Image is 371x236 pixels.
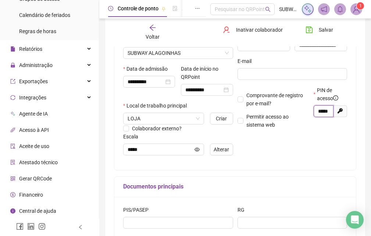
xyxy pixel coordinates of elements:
[195,6,200,11] span: ellipsis
[19,111,48,117] span: Agente de IA
[181,65,233,81] label: Data de início no QRPoint
[195,147,200,152] span: eye
[279,5,297,13] span: SUBWAY
[10,192,15,197] span: dollar
[319,26,333,34] span: Salvar
[182,6,220,11] span: Admissão digital
[128,47,229,59] span: VINICIUS MOREIRA DE SANTANA ME
[38,223,46,230] span: instagram
[214,145,229,154] span: Alterar
[123,206,153,214] label: PIS/PASEP
[19,62,53,68] span: Administração
[238,57,256,65] label: E-mail
[10,144,15,149] span: audit
[10,63,15,68] span: lock
[10,160,15,165] span: solution
[27,223,35,230] span: linkedin
[132,126,182,131] span: Colaborador externo?
[300,24,339,36] button: Salvar
[265,7,271,12] span: search
[16,223,24,230] span: facebook
[246,92,303,106] span: Comprovante de registro por e-mail?
[337,6,343,13] span: bell
[19,28,56,34] span: Regras de horas
[172,6,178,11] span: file-done
[223,26,230,34] span: user-delete
[161,7,166,11] span: pushpin
[351,4,362,15] img: 7526
[118,6,158,11] span: Controle de ponto
[78,225,83,230] span: left
[10,127,15,133] span: api
[19,208,56,214] span: Central de ajuda
[210,144,233,155] button: Alterar
[10,176,15,181] span: qrcode
[217,24,288,36] button: Inativar colaborador
[123,133,143,141] label: Escala
[146,34,160,40] span: Voltar
[359,3,362,8] span: 1
[306,26,313,34] span: save
[304,5,312,13] img: sparkle-icon.fc2bf0ac1784a2077858766a79e2daf3.svg
[246,114,289,128] span: Permitir acesso ao sistema web
[149,24,156,31] span: arrow-left
[123,65,172,73] label: Data de admissão
[357,2,364,10] sup: Atualize o seu contato no menu Meus Dados
[317,86,342,102] span: PIN de acesso
[321,6,327,13] span: notification
[216,115,227,123] span: Criar
[19,95,46,101] span: Integrações
[333,95,338,101] span: info-circle
[19,127,49,133] span: Acesso à API
[123,182,347,191] h5: Documentos principais
[19,46,42,52] span: Relatórios
[236,26,283,34] span: Inativar colaborador
[108,6,113,11] span: clock-circle
[346,211,364,229] div: Open Intercom Messenger
[19,159,58,165] span: Atestado técnico
[238,206,249,214] label: RG
[19,143,49,149] span: Aceite de uso
[128,113,200,124] span: LOJA
[210,113,233,124] button: Criar
[10,46,15,52] span: file
[19,12,70,18] span: Calendário de feriados
[10,95,15,100] span: sync
[10,208,15,214] span: info-circle
[10,79,15,84] span: export
[19,176,52,182] span: Gerar QRCode
[19,192,43,198] span: Financeiro
[19,78,48,84] span: Exportações
[123,102,192,110] label: Local de trabalho principal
